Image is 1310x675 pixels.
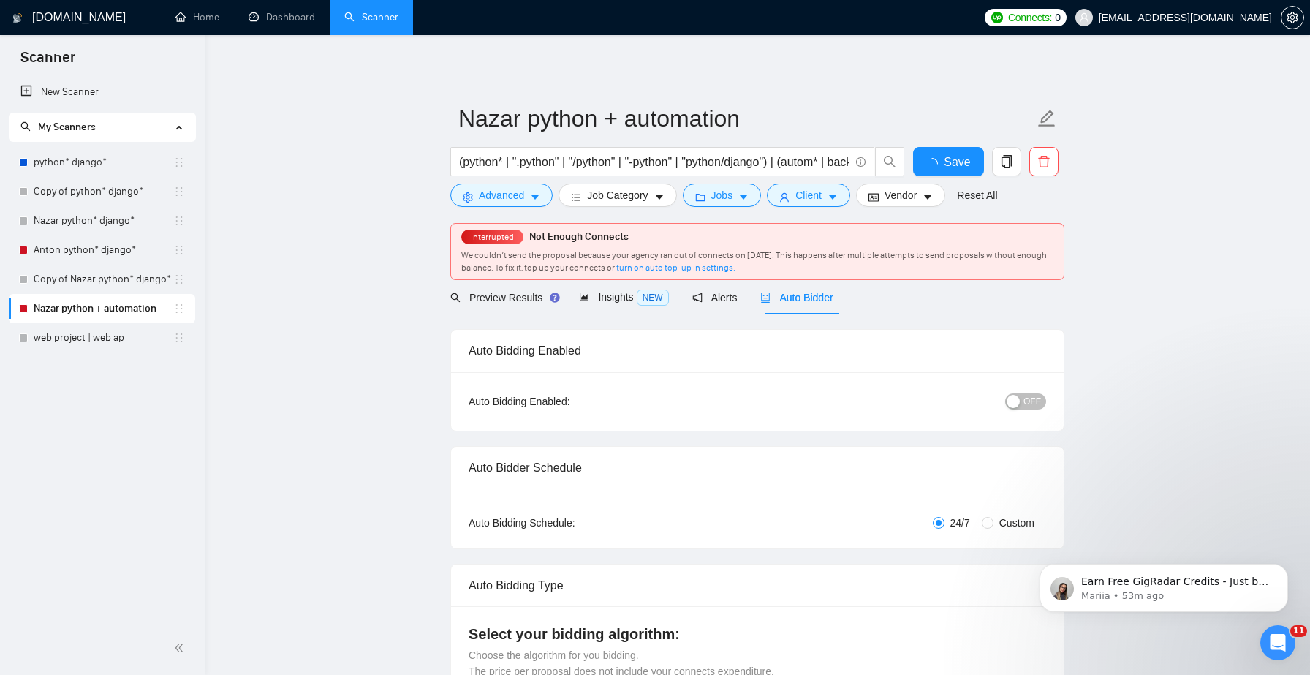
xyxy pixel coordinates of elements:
span: delete [1030,155,1058,168]
span: 24/7 [944,515,976,531]
span: Insights [579,291,668,303]
span: search [876,155,904,168]
span: Advanced [479,187,524,203]
span: search [20,121,31,132]
div: Auto Bidding Schedule: [469,515,661,531]
a: web project | web ap [34,323,173,352]
span: search [450,293,461,303]
span: Job Category [587,187,648,203]
span: edit [1037,109,1056,128]
img: logo [12,7,23,30]
a: Nazar python* django* [34,206,173,235]
div: Auto Bidder Schedule [469,447,1046,489]
a: turn on auto top-up in settings. [616,263,735,273]
div: Auto Bidding Enabled [469,330,1046,372]
span: caret-down [738,192,749,203]
li: Anton python* django* [9,235,195,265]
span: My Scanners [20,121,96,133]
div: Tooltip anchor [548,291,561,304]
span: caret-down [530,192,540,203]
button: Save [913,147,984,176]
li: Nazar python + automation [9,294,195,323]
span: Save [944,153,970,171]
span: caret-down [828,192,838,203]
span: holder [173,332,185,344]
span: idcard [868,192,879,203]
span: holder [173,157,185,168]
iframe: Intercom notifications message [1018,533,1310,636]
a: Copy of python* django* [34,177,173,206]
span: caret-down [923,192,933,203]
li: Copy of Nazar python* django* [9,265,195,294]
span: robot [760,293,771,303]
span: user [779,192,790,203]
span: Preview Results [450,292,556,303]
span: NEW [637,290,669,306]
button: search [875,147,904,176]
a: dashboardDashboard [249,11,315,23]
input: Search Freelance Jobs... [459,153,849,171]
span: setting [1281,12,1303,23]
button: copy [992,147,1021,176]
span: copy [993,155,1021,168]
span: caret-down [654,192,665,203]
button: userClientcaret-down [767,184,850,207]
button: delete [1029,147,1059,176]
span: Scanner [9,47,87,78]
li: python* django* [9,148,195,177]
img: upwork-logo.png [991,12,1003,23]
span: Client [795,187,822,203]
span: My Scanners [38,121,96,133]
span: 0 [1055,10,1061,26]
span: 11 [1290,625,1307,637]
a: homeHome [175,11,219,23]
span: Vendor [885,187,917,203]
a: setting [1281,12,1304,23]
input: Scanner name... [458,100,1034,137]
a: Nazar python + automation [34,294,173,323]
span: holder [173,215,185,227]
span: double-left [174,641,189,655]
span: loading [926,158,944,170]
span: Connects: [1008,10,1052,26]
span: bars [571,192,581,203]
a: Reset All [957,187,997,203]
span: Interrupted [466,232,518,242]
span: setting [463,192,473,203]
li: Copy of python* django* [9,177,195,206]
div: Auto Bidding Type [469,565,1046,606]
div: Auto Bidding Enabled: [469,393,661,410]
span: holder [173,303,185,314]
span: OFF [1023,393,1041,410]
a: searchScanner [344,11,398,23]
span: notification [692,293,703,303]
li: New Scanner [9,78,195,107]
span: user [1079,12,1089,23]
span: holder [173,186,185,197]
span: Alerts [692,292,738,303]
li: web project | web ap [9,323,195,352]
button: barsJob Categorycaret-down [559,184,676,207]
a: New Scanner [20,78,183,107]
span: We couldn’t send the proposal because your agency ran out of connects on [DATE]. This happens aft... [461,250,1047,273]
button: folderJobscaret-down [683,184,762,207]
span: holder [173,244,185,256]
iframe: Intercom live chat [1260,625,1295,660]
a: Copy of Nazar python* django* [34,265,173,294]
span: info-circle [856,157,866,167]
button: settingAdvancedcaret-down [450,184,553,207]
span: area-chart [579,292,589,302]
button: setting [1281,6,1304,29]
a: Anton python* django* [34,235,173,265]
span: folder [695,192,705,203]
span: holder [173,274,185,285]
span: Not Enough Connects [529,230,629,243]
li: Nazar python* django* [9,206,195,235]
span: Auto Bidder [760,292,833,303]
span: Custom [993,515,1040,531]
a: python* django* [34,148,173,177]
